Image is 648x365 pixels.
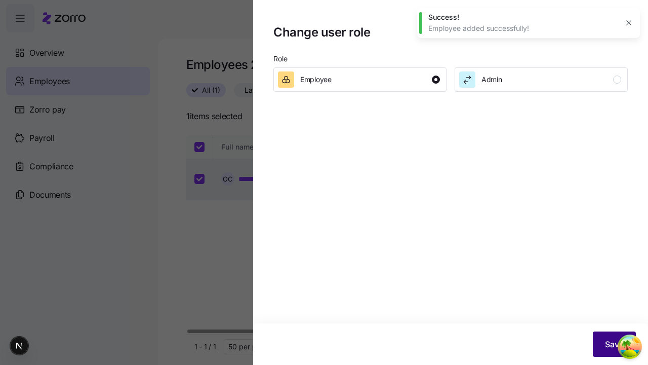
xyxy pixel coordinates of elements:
span: Employee [300,75,332,85]
span: Save [605,338,624,350]
button: Save [593,332,636,357]
h1: Change user role [273,24,595,40]
button: Open Tanstack query devtools [620,337,640,357]
p: Role [273,55,628,67]
div: Success! [428,12,618,22]
div: Employee added successfully! [428,23,618,33]
span: Admin [481,75,502,85]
